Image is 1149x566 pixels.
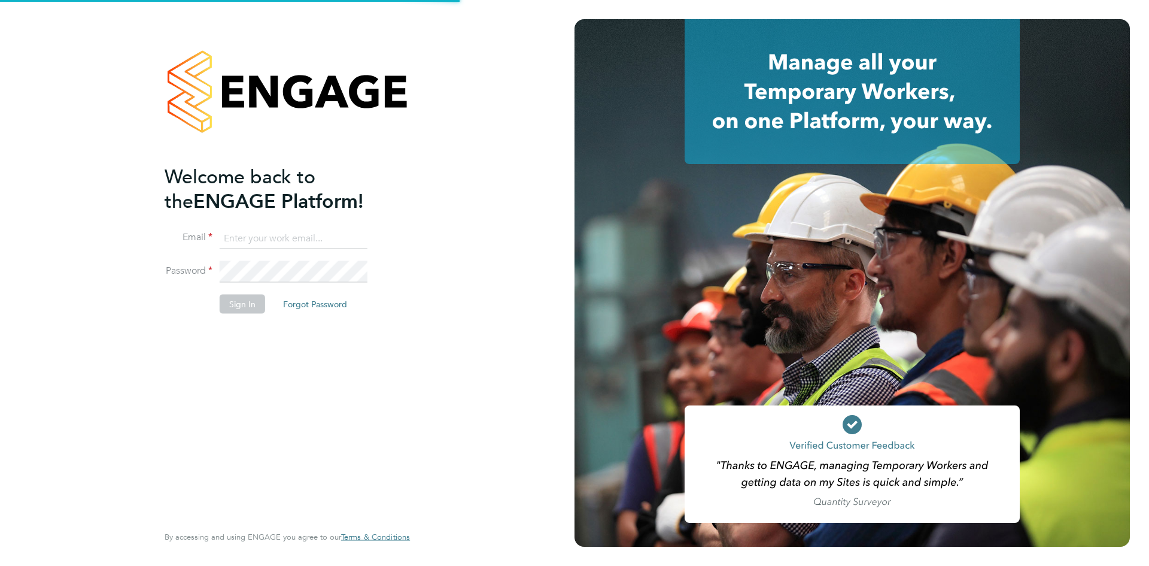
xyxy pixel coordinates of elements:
input: Enter your work email... [220,228,367,249]
label: Email [165,231,212,244]
span: Welcome back to the [165,165,315,213]
button: Forgot Password [273,295,357,314]
button: Sign In [220,295,265,314]
a: Terms & Conditions [341,532,410,542]
span: By accessing and using ENGAGE you agree to our [165,532,410,542]
h2: ENGAGE Platform! [165,164,398,213]
label: Password [165,265,212,277]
